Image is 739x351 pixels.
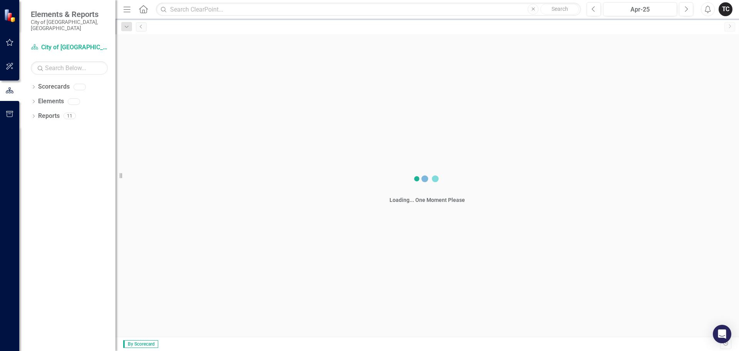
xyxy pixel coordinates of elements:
div: 11 [64,113,76,119]
a: City of [GEOGRAPHIC_DATA] [31,43,108,52]
div: Apr-25 [606,5,674,14]
a: Reports [38,112,60,121]
span: Elements & Reports [31,10,108,19]
button: Apr-25 [603,2,677,16]
small: City of [GEOGRAPHIC_DATA], [GEOGRAPHIC_DATA] [31,19,108,32]
button: TC [719,2,732,16]
span: By Scorecard [123,340,158,348]
div: Open Intercom Messenger [713,325,731,343]
a: Scorecards [38,82,70,91]
div: Loading... One Moment Please [390,196,465,204]
button: Search [540,4,579,15]
input: Search Below... [31,61,108,75]
a: Elements [38,97,64,106]
input: Search ClearPoint... [156,3,581,16]
img: ClearPoint Strategy [4,8,18,22]
span: Search [552,6,568,12]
